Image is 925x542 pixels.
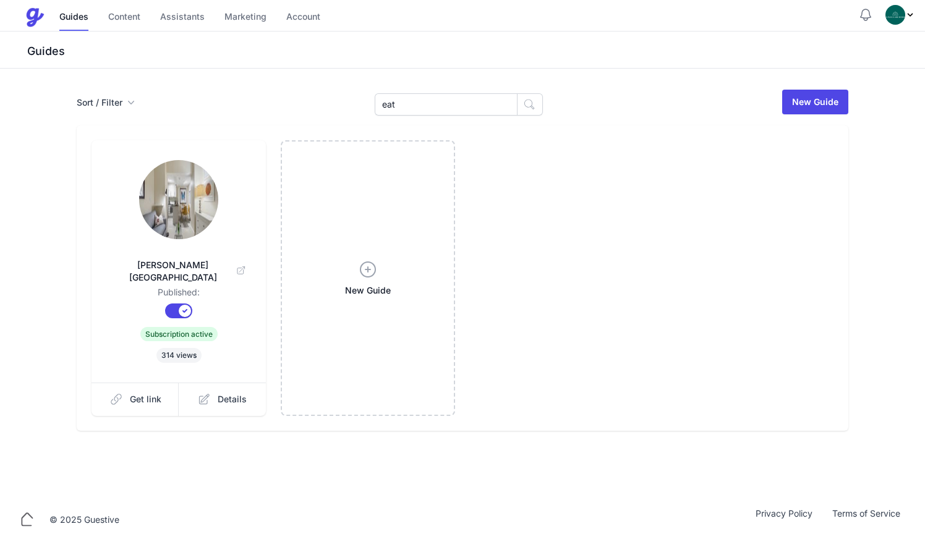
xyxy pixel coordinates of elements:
[822,507,910,532] a: Terms of Service
[130,393,161,405] span: Get link
[25,44,925,59] h3: Guides
[345,284,391,297] span: New Guide
[885,5,905,25] img: oovs19i4we9w73xo0bfpgswpi0cd
[140,327,218,341] span: Subscription active
[286,4,320,31] a: Account
[156,348,202,363] span: 314 views
[218,393,247,405] span: Details
[49,514,119,526] div: © 2025 Guestive
[224,4,266,31] a: Marketing
[59,4,88,31] a: Guides
[281,140,455,416] a: New Guide
[25,7,45,27] img: Guestive Guides
[160,4,205,31] a: Assistants
[111,244,246,286] a: [PERSON_NAME][GEOGRAPHIC_DATA]
[179,383,266,416] a: Details
[885,5,915,25] div: Profile Menu
[139,160,218,239] img: p0g8mpef07lsg0tssgvjwlt1ukhq
[858,7,873,22] button: Notifications
[77,96,135,109] button: Sort / Filter
[375,93,518,116] input: Search Guides
[746,507,822,532] a: Privacy Policy
[92,383,179,416] a: Get link
[111,259,246,284] span: [PERSON_NAME][GEOGRAPHIC_DATA]
[111,286,246,303] dd: Published:
[108,4,140,31] a: Content
[782,90,848,114] a: New Guide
